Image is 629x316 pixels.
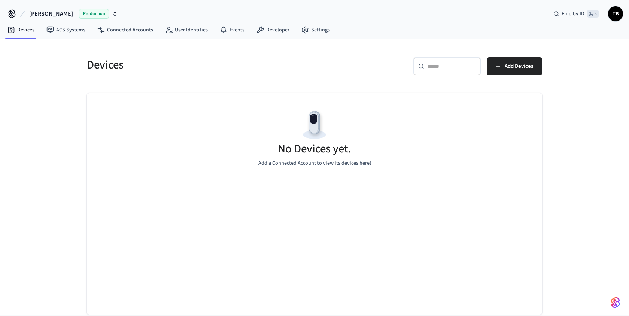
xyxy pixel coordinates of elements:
[608,6,623,21] button: TB
[278,141,351,157] h5: No Devices yet.
[611,297,620,309] img: SeamLogoGradient.69752ec5.svg
[487,57,542,75] button: Add Devices
[40,23,91,37] a: ACS Systems
[505,61,533,71] span: Add Devices
[91,23,159,37] a: Connected Accounts
[609,7,622,21] span: TB
[79,9,109,19] span: Production
[258,159,371,167] p: Add a Connected Account to view its devices here!
[547,7,605,21] div: Find by ID⌘ K
[1,23,40,37] a: Devices
[562,10,584,18] span: Find by ID
[587,10,599,18] span: ⌘ K
[295,23,336,37] a: Settings
[29,9,73,18] span: [PERSON_NAME]
[214,23,250,37] a: Events
[298,108,331,142] img: Devices Empty State
[250,23,295,37] a: Developer
[87,57,310,73] h5: Devices
[159,23,214,37] a: User Identities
